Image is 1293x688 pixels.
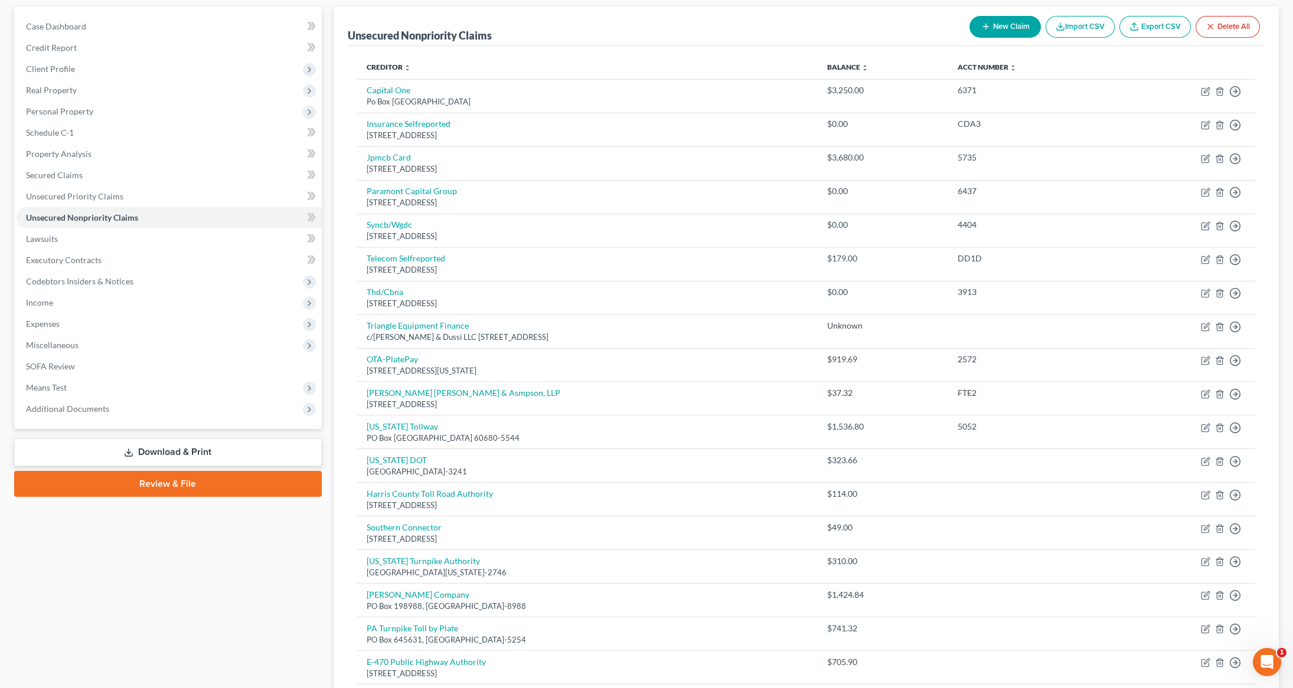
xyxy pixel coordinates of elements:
div: 2572 [958,353,1108,365]
a: Thd/Cbna [367,287,403,297]
a: Telecom Selfreported [367,253,445,263]
div: Unsecured Nonpriority Claims [348,28,492,42]
a: E-470 Public Highway Authority [367,657,486,667]
button: Delete All [1196,16,1260,38]
a: Unsecured Nonpriority Claims [17,207,322,228]
span: Executory Contracts [26,255,102,265]
div: [STREET_ADDRESS] [367,500,808,511]
div: [STREET_ADDRESS] [367,298,808,309]
div: $3,250.00 [827,84,939,96]
div: $114.00 [827,488,939,500]
div: $919.69 [827,353,939,365]
span: Miscellaneous [26,340,79,350]
div: $37.32 [827,387,939,399]
div: 5735 [958,152,1108,163]
a: Acct Number unfold_more [958,63,1017,71]
div: $0.00 [827,219,939,231]
span: Means Test [26,382,67,392]
div: c/[PERSON_NAME] & Dussi LLC [STREET_ADDRESS] [367,332,808,343]
a: Harris County Toll Road Authority [367,489,493,499]
a: Southern Connector [367,522,442,532]
div: [GEOGRAPHIC_DATA]-3241 [367,466,808,477]
i: unfold_more [1010,64,1017,71]
div: [STREET_ADDRESS] [367,130,808,141]
span: Additional Documents [26,404,109,414]
div: PO Box 645631, [GEOGRAPHIC_DATA]-5254 [367,634,808,646]
span: Credit Report [26,42,77,53]
span: Codebtors Insiders & Notices [26,276,133,286]
span: Property Analysis [26,149,92,159]
div: [GEOGRAPHIC_DATA][US_STATE]-2746 [367,567,808,578]
span: SOFA Review [26,361,75,371]
div: [STREET_ADDRESS] [367,533,808,545]
span: 1 [1277,648,1287,657]
a: [US_STATE] Tollway [367,421,438,431]
a: Capital One [367,85,410,95]
span: Unsecured Priority Claims [26,191,123,201]
div: [STREET_ADDRESS][US_STATE] [367,365,808,376]
a: Paramont Capital Group [367,186,457,196]
div: [STREET_ADDRESS] [367,163,808,175]
a: [PERSON_NAME] Company [367,589,469,599]
a: Unsecured Priority Claims [17,186,322,207]
div: 4404 [958,219,1108,231]
div: 6437 [958,185,1108,197]
a: Balance unfold_more [827,63,868,71]
button: New Claim [969,16,1041,38]
div: 5052 [958,421,1108,433]
a: Jpmcb Card [367,152,411,162]
div: $323.66 [827,454,939,466]
div: $0.00 [827,185,939,197]
div: $49.00 [827,522,939,533]
a: Review & File [14,471,322,497]
div: Unknown [827,320,939,332]
button: Import CSV [1046,16,1115,38]
div: 6371 [958,84,1108,96]
a: Insurance Selfreported [367,119,450,129]
a: [US_STATE] DOT [367,455,427,465]
div: $1,536.80 [827,421,939,433]
div: [STREET_ADDRESS] [367,399,808,410]
a: Syncb/Wgdc [367,219,412,230]
div: $3,680.00 [827,152,939,163]
a: Export CSV [1119,16,1191,38]
span: Secured Claims [26,170,83,180]
div: 3913 [958,286,1108,298]
a: Schedule C-1 [17,122,322,143]
div: Po Box [GEOGRAPHIC_DATA] [367,96,808,107]
a: Triangle Equipment Finance [367,320,469,330]
span: Case Dashboard [26,21,86,31]
a: [PERSON_NAME] [PERSON_NAME] & Asmpson, LLP [367,388,560,398]
div: [STREET_ADDRESS] [367,197,808,208]
div: $0.00 [827,286,939,298]
div: FTE2 [958,387,1108,399]
div: [STREET_ADDRESS] [367,264,808,276]
a: [US_STATE] Turnpike Authority [367,556,480,566]
div: $705.90 [827,656,939,668]
span: Income [26,297,53,307]
div: $741.32 [827,623,939,634]
span: Expenses [26,319,60,329]
div: [STREET_ADDRESS] [367,668,808,679]
span: Schedule C-1 [26,127,74,137]
a: PA Turnpike Toll by Plate [367,623,458,633]
div: [STREET_ADDRESS] [367,231,808,242]
a: SOFA Review [17,356,322,377]
a: Credit Report [17,37,322,58]
div: DD1D [958,253,1108,264]
span: Lawsuits [26,234,58,244]
div: PO Box [GEOGRAPHIC_DATA] 60680-5544 [367,433,808,444]
a: Lawsuits [17,228,322,250]
div: PO Box 198988, [GEOGRAPHIC_DATA]-8988 [367,601,808,612]
a: Executory Contracts [17,250,322,271]
a: OTA-PlatePay [367,354,418,364]
span: Client Profile [26,64,75,74]
div: $0.00 [827,118,939,130]
a: Case Dashboard [17,16,322,37]
i: unfold_more [861,64,868,71]
div: $1,424.84 [827,589,939,601]
span: Real Property [26,85,77,95]
a: Download & Print [14,438,322,466]
div: $310.00 [827,555,939,567]
iframe: Intercom live chat [1253,648,1281,676]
